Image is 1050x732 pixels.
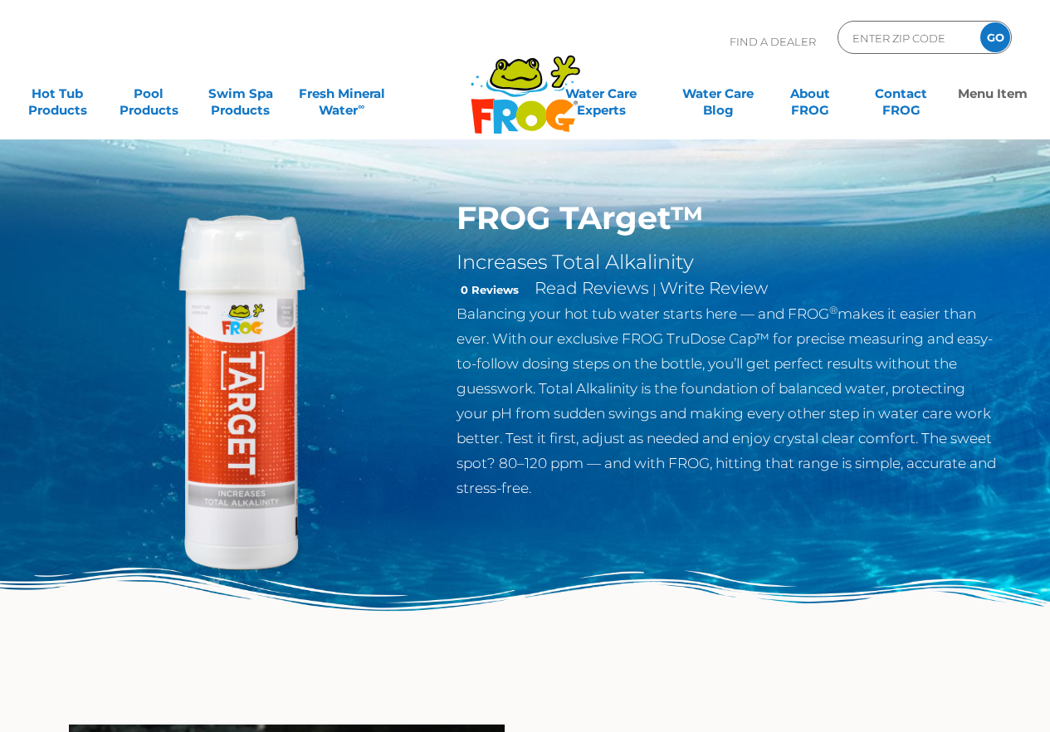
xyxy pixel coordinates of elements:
a: Write Review [660,278,768,298]
input: GO [980,22,1010,52]
a: PoolProducts [108,77,189,110]
h1: FROG TArget™ [457,199,999,237]
p: Balancing your hot tub water starts here — and FROG makes it easier than ever. With our exclusive... [457,301,999,500]
h2: Increases Total Alkalinity [457,250,999,275]
a: ContactFROG [861,77,942,110]
a: Menu Item [952,77,1033,110]
a: AboutFROG [769,77,851,110]
strong: 0 Reviews [461,283,519,296]
a: Fresh MineralWater∞ [291,77,393,110]
sup: ∞ [358,100,364,112]
p: Find A Dealer [730,21,816,62]
span: | [652,281,657,297]
a: Water CareExperts [535,77,667,110]
sup: ® [829,304,838,316]
img: Frog Products Logo [462,33,589,134]
a: Swim SpaProducts [200,77,281,110]
a: Water CareBlog [677,77,759,110]
img: TArget-Hot-Tub-Swim-Spa-Support-Chemicals-500x500-1.png [52,199,432,579]
a: Read Reviews [535,278,649,298]
a: Hot TubProducts [17,77,98,110]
